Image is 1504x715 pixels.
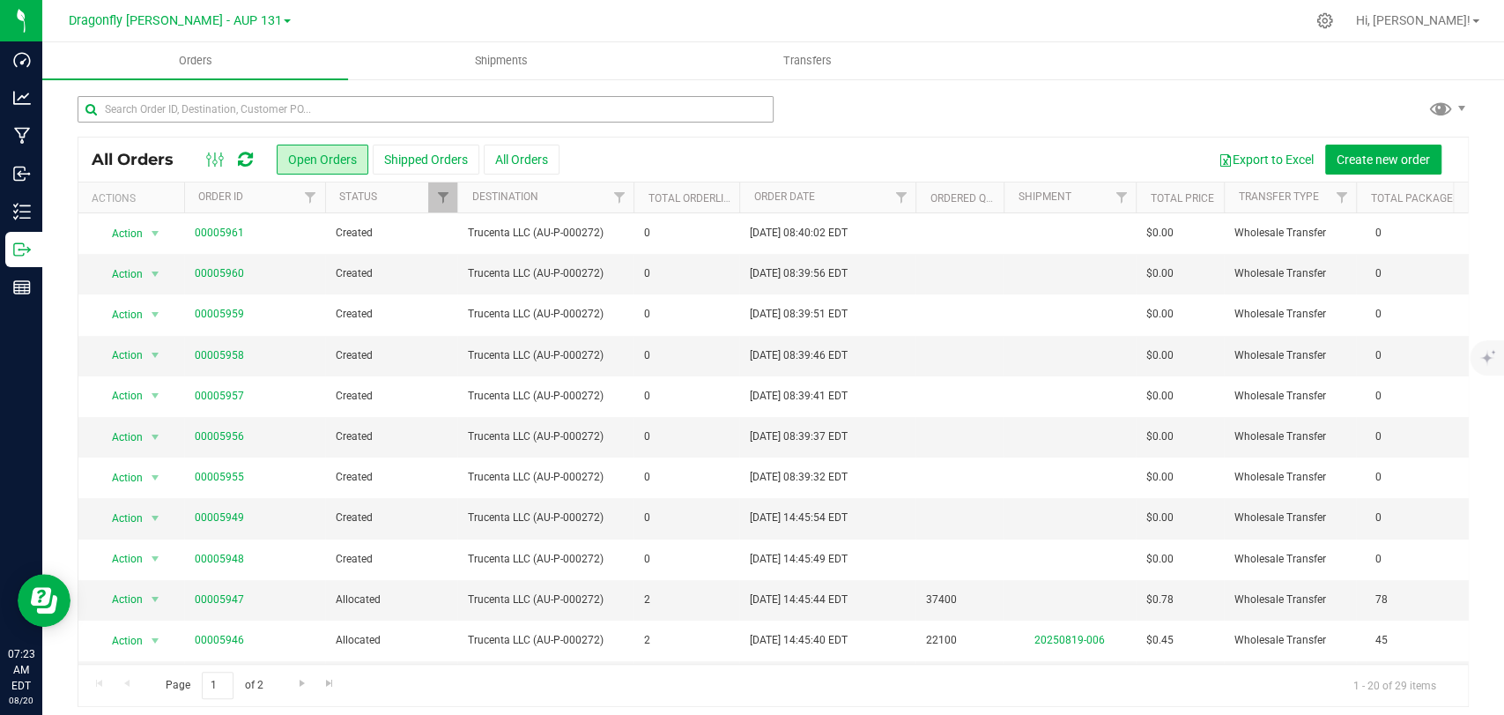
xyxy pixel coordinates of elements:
span: $0.00 [1146,306,1174,323]
a: 00005957 [195,388,244,405]
span: Trucenta LLC (AU-P-000272) [468,388,623,405]
a: 00005949 [195,510,244,526]
span: 0 [1367,343,1390,369]
span: Action [96,343,144,368]
span: Action [96,425,144,450]
a: 20250819-006 [1034,634,1105,646]
span: Action [96,302,144,327]
span: 0 [644,428,650,445]
a: Go to the next page [289,672,315,696]
span: Created [336,510,447,526]
span: [DATE] 14:45:49 EDT [750,551,848,568]
button: All Orders [484,145,559,175]
span: Shipments [451,53,552,69]
span: $0.00 [1146,347,1174,364]
inline-svg: Dashboard [13,51,31,69]
span: 0 [1367,261,1390,287]
span: select [144,302,167,327]
inline-svg: Inventory [13,203,31,220]
span: 2 [644,632,650,649]
inline-svg: Reports [13,279,31,296]
span: 22100 [926,632,957,649]
span: Allocated [336,592,447,608]
span: Created [336,347,447,364]
span: Orders [155,53,236,69]
span: Created [336,469,447,486]
a: 00005956 [195,428,244,445]
span: Created [336,388,447,405]
span: select [144,262,167,287]
span: Action [96,629,144,653]
span: Trucenta LLC (AU-P-000272) [468,428,623,445]
span: Action [96,262,144,287]
span: Created [336,265,447,282]
span: 0 [1367,424,1390,450]
button: Create new order [1325,145,1441,175]
span: [DATE] 08:39:32 EDT [750,469,848,486]
span: select [144,343,167,368]
span: [DATE] 08:39:46 EDT [750,347,848,364]
a: Filter [1327,182,1356,212]
a: 00005959 [195,306,244,323]
span: Wholesale Transfer [1234,551,1345,568]
span: Page of 2 [151,672,278,699]
span: select [144,506,167,531]
span: 0 [1367,220,1390,246]
span: Trucenta LLC (AU-P-000272) [468,225,623,242]
span: Wholesale Transfer [1234,388,1345,405]
button: Export to Excel [1207,145,1325,175]
button: Open Orders [277,145,368,175]
span: Trucenta LLC (AU-P-000272) [468,265,623,282]
span: Action [96,547,144,571]
inline-svg: Analytics [13,89,31,107]
span: Transfers [759,53,855,69]
span: select [144,587,167,612]
span: Created [336,551,447,568]
span: 0 [644,510,650,526]
span: Wholesale Transfer [1234,428,1345,445]
span: $0.00 [1146,469,1174,486]
span: [DATE] 08:39:37 EDT [750,428,848,445]
span: Wholesale Transfer [1234,469,1345,486]
span: Created [336,428,447,445]
span: Trucenta LLC (AU-P-000272) [468,306,623,323]
span: [DATE] 08:40:02 EDT [750,225,848,242]
span: [DATE] 08:39:41 EDT [750,388,848,405]
span: 37400 [926,592,957,608]
span: Dragonfly [PERSON_NAME] - AUP 131 [69,13,282,28]
span: Create new order [1337,153,1430,167]
span: $0.00 [1146,510,1174,526]
span: 0 [1367,302,1390,327]
span: Trucenta LLC (AU-P-000272) [468,469,623,486]
span: 0 [1367,465,1390,490]
span: [DATE] 14:45:54 EDT [750,510,848,526]
span: 0 [644,551,650,568]
span: Action [96,465,144,490]
a: Total Price [1150,192,1213,205]
span: 0 [644,306,650,323]
span: 0 [1367,384,1390,409]
inline-svg: Outbound [13,241,31,258]
span: Allocated [336,632,447,649]
span: Trucenta LLC (AU-P-000272) [468,510,623,526]
span: 1 - 20 of 29 items [1339,672,1450,698]
a: 00005955 [195,469,244,486]
span: Created [336,225,447,242]
span: Wholesale Transfer [1234,265,1345,282]
a: 00005947 [195,592,244,608]
span: $0.00 [1146,225,1174,242]
span: 0 [644,388,650,405]
span: Wholesale Transfer [1234,347,1345,364]
button: Shipped Orders [373,145,479,175]
a: Transfer Type [1238,190,1318,203]
p: 07:23 AM EDT [8,646,34,694]
a: Shipments [348,42,654,79]
inline-svg: Inbound [13,165,31,182]
span: Action [96,384,144,408]
span: 45 [1367,628,1397,653]
a: 00005960 [195,265,244,282]
span: [DATE] 14:45:44 EDT [750,592,848,608]
a: Status [339,190,377,203]
a: 00005961 [195,225,244,242]
span: 0 [644,265,650,282]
